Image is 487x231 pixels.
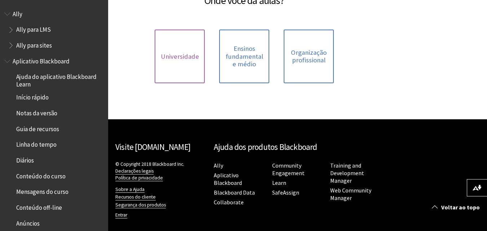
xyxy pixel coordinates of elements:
[16,92,49,101] span: Início rápido
[16,170,66,180] span: Conteúdo do curso
[272,189,299,196] a: SafeAssign
[161,53,199,61] span: Universidade
[330,162,364,185] a: Training and Development Manager
[115,175,163,181] a: Política de privacidade
[426,201,487,214] a: Voltar ao topo
[13,55,70,65] span: Aplicativo Blackboard
[16,39,52,49] span: Ally para sites
[16,107,57,117] span: Notas da versão
[272,162,305,177] a: Community Engagement
[272,179,286,187] a: Learn
[214,189,255,196] a: Blackboard Data
[284,30,334,83] a: Organização profissional
[16,186,68,196] span: Mensagens do curso
[115,186,145,193] a: Sobre a Ajuda
[16,123,59,133] span: Guia de recursos
[16,217,40,227] span: Anúncios
[115,194,156,200] a: Recursos do cliente
[214,162,223,169] a: Ally
[155,30,205,83] a: Universidade
[115,142,190,152] a: Visite [DOMAIN_NAME]
[115,161,207,181] p: © Copyright 2018 Blackboard Inc.
[214,172,242,187] a: Aplicativo Blackboard
[16,201,62,211] span: Conteúdo off-line
[330,187,371,202] a: Web Community Manager
[16,139,57,148] span: Linha do tempo
[16,71,103,88] span: Ajuda do aplicativo Blackboard Learn
[16,154,34,164] span: Diários
[16,24,51,34] span: Ally para LMS
[214,141,382,154] h2: Ajuda dos produtos Blackboard
[115,212,127,218] a: Entrar
[4,8,104,52] nav: Book outline for Anthology Ally Help
[115,202,166,208] a: Segurança dos produtos
[214,199,244,206] a: Collaborate
[223,45,265,68] span: Ensinos fundamental e médio
[288,49,329,64] span: Organização profissional
[115,168,154,174] a: Declarações legais
[13,8,22,18] span: Ally
[219,30,269,83] a: Ensinos fundamental e médio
